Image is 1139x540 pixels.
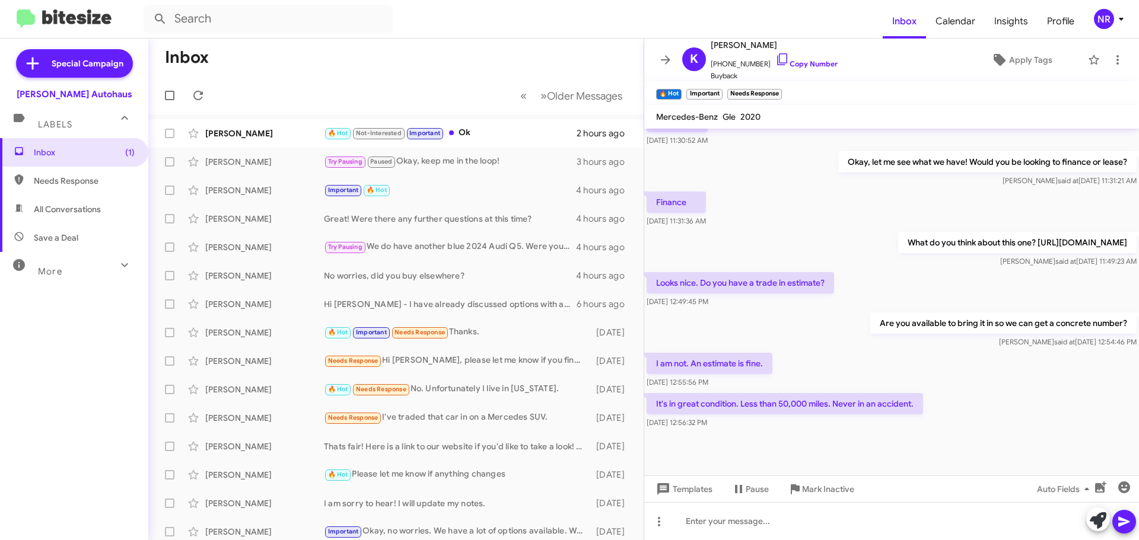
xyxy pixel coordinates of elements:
[1037,478,1094,500] span: Auto Fields
[647,216,706,225] span: [DATE] 11:31:36 AM
[723,111,736,122] span: Gle
[520,88,527,103] span: «
[16,49,133,78] a: Special Campaign
[324,440,590,452] div: Thats fair! Here is a link to our website if you'd like to take a look! [URL][DOMAIN_NAME]
[205,127,324,139] div: [PERSON_NAME]
[778,478,864,500] button: Mark Inactive
[883,4,926,39] a: Inbox
[576,213,634,225] div: 4 hours ago
[324,298,577,310] div: Hi [PERSON_NAME] - I have already discussed options with a sales associate and have decided to st...
[746,478,769,500] span: Pause
[1054,337,1075,346] span: said at
[711,38,838,52] span: [PERSON_NAME]
[647,297,708,306] span: [DATE] 12:49:45 PM
[1000,257,1137,266] span: [PERSON_NAME] [DATE] 11:49:23 AM
[328,357,378,365] span: Needs Response
[205,184,324,196] div: [PERSON_NAME]
[205,213,324,225] div: [PERSON_NAME]
[870,312,1137,334] p: Are you available to bring it in so we can get a concrete number?
[1058,176,1078,185] span: said at
[328,471,348,478] span: 🔥 Hot
[328,186,359,194] span: Important
[324,126,577,140] div: Ok
[590,355,634,367] div: [DATE]
[328,243,362,251] span: Try Pausing
[775,59,838,68] a: Copy Number
[205,526,324,538] div: [PERSON_NAME]
[590,440,634,452] div: [DATE]
[576,184,634,196] div: 4 hours ago
[370,158,392,165] span: Paused
[1003,176,1137,185] span: [PERSON_NAME] [DATE] 11:31:21 AM
[960,49,1082,71] button: Apply Tags
[577,156,634,168] div: 3 hours ago
[328,328,348,336] span: 🔥 Hot
[577,127,634,139] div: 2 hours ago
[690,50,698,69] span: K
[328,385,348,393] span: 🔥 Hot
[205,412,324,424] div: [PERSON_NAME]
[324,155,577,168] div: Okay, keep me in the loop!
[514,84,629,108] nav: Page navigation example
[1027,478,1103,500] button: Auto Fields
[686,89,722,100] small: Important
[205,241,324,253] div: [PERSON_NAME]
[547,90,622,103] span: Older Messages
[38,266,62,277] span: More
[533,84,629,108] button: Next
[985,4,1038,39] a: Insights
[367,186,387,194] span: 🔥 Hot
[125,146,135,158] span: (1)
[727,89,782,100] small: Needs Response
[590,384,634,395] div: [DATE]
[205,384,324,395] div: [PERSON_NAME]
[205,440,324,452] div: [PERSON_NAME]
[1055,257,1076,266] span: said at
[324,270,576,282] div: No worries, did you buy elsewhere?
[205,298,324,310] div: [PERSON_NAME]
[647,136,708,145] span: [DATE] 11:30:52 AM
[328,528,359,535] span: Important
[324,411,590,424] div: I've traded that car in on a Mercedes SUV.
[1094,9,1114,29] div: NR
[590,497,634,509] div: [DATE]
[647,393,923,414] p: It's in great condition. Less than 50,000 miles. Never in an accident.
[647,272,834,293] p: Looks nice. Do you have a trade in estimate?
[324,468,590,481] div: Please let me know if anything changes
[324,382,590,396] div: No. Unfortunately I live in [US_STATE].
[898,232,1137,253] p: What do you think about this one? [URL][DOMAIN_NAME]
[838,151,1137,172] p: Okay, let me see what we have! Would you be looking to finance or lease?
[324,240,576,254] div: We do have another blue 2024 Audi Q5. Were you only looking at the 2025?
[34,175,135,187] span: Needs Response
[656,89,682,100] small: 🔥 Hot
[576,241,634,253] div: 4 hours ago
[1038,4,1084,39] span: Profile
[324,525,590,538] div: Okay, no worries. We have a lot of options available. We can reconnect later on!
[590,412,634,424] div: [DATE]
[328,129,348,137] span: 🔥 Hot
[324,213,576,225] div: Great! Were there any further questions at this time?
[711,70,838,82] span: Buyback
[205,156,324,168] div: [PERSON_NAME]
[205,327,324,338] div: [PERSON_NAME]
[34,146,135,158] span: Inbox
[205,497,324,509] div: [PERSON_NAME]
[722,478,778,500] button: Pause
[644,478,722,500] button: Templates
[802,478,854,500] span: Mark Inactive
[999,337,1137,346] span: [PERSON_NAME] [DATE] 12:54:46 PM
[711,52,838,70] span: [PHONE_NUMBER]
[409,129,440,137] span: Important
[52,57,123,69] span: Special Campaign
[328,414,378,421] span: Needs Response
[513,84,534,108] button: Previous
[17,88,132,100] div: [PERSON_NAME] Autohaus
[590,327,634,338] div: [DATE]
[647,353,772,374] p: I am not. An estimate is fine.
[1084,9,1126,29] button: NR
[205,355,324,367] div: [PERSON_NAME]
[926,4,985,39] span: Calendar
[324,325,590,339] div: Thanks.
[590,469,634,481] div: [DATE]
